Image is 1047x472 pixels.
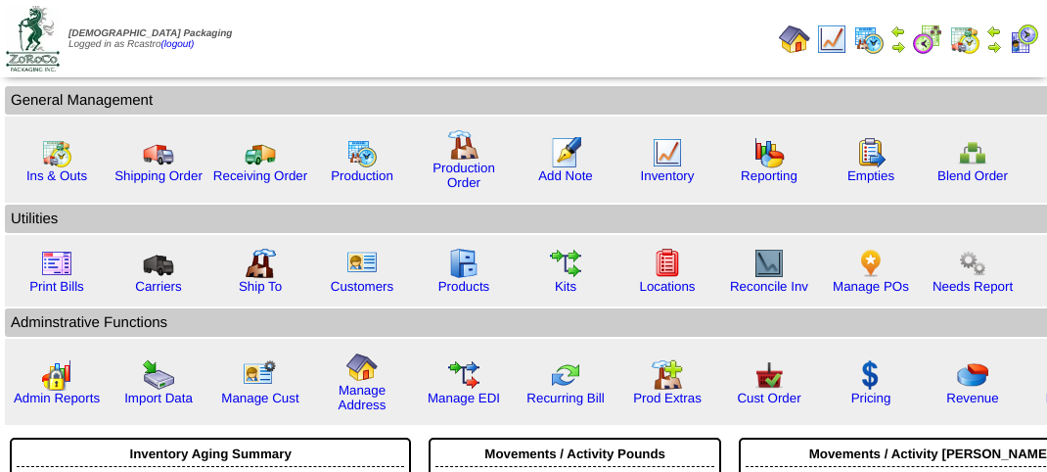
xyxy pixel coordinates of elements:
img: arrowleft.gif [986,24,1002,39]
img: home.gif [779,24,810,55]
a: Inventory [641,168,695,183]
a: Admin Reports [14,391,100,405]
a: Import Data [124,391,193,405]
img: home.gif [346,352,378,383]
img: arrowright.gif [986,39,1002,55]
img: workflow.gif [550,248,581,279]
a: Cust Order [737,391,800,405]
img: calendarinout.gif [949,24,980,55]
a: Print Bills [29,279,84,294]
a: Carriers [135,279,181,294]
a: Products [438,279,490,294]
img: arrowright.gif [890,39,906,55]
a: Reconcile Inv [730,279,808,294]
a: Pricing [851,391,891,405]
a: Ship To [239,279,282,294]
img: po.png [855,248,887,279]
img: calendarprod.gif [346,137,378,168]
span: Logged in as Rcastro [68,28,232,50]
div: Movements / Activity Pounds [435,442,714,467]
a: Production Order [432,161,495,190]
img: prodextras.gif [652,359,683,391]
a: Shipping Order [114,168,203,183]
a: Receiving Order [213,168,307,183]
a: Locations [639,279,695,294]
a: Revenue [946,391,998,405]
a: Recurring Bill [526,391,604,405]
img: managecust.png [243,359,279,391]
a: Add Note [538,168,593,183]
a: Production [331,168,393,183]
img: dollar.gif [855,359,887,391]
img: customers.gif [346,248,378,279]
img: truck2.gif [245,137,276,168]
img: truck.gif [143,137,174,168]
img: network.png [957,137,988,168]
a: Needs Report [933,279,1013,294]
img: truck3.gif [143,248,174,279]
img: invoice2.gif [41,248,72,279]
img: reconcile.gif [550,359,581,391]
img: orders.gif [550,137,581,168]
img: cabinet.gif [448,248,479,279]
img: calendarinout.gif [41,137,72,168]
a: Manage EDI [428,391,500,405]
img: workflow.png [957,248,988,279]
img: locations.gif [652,248,683,279]
a: Empties [847,168,894,183]
img: line_graph.gif [652,137,683,168]
a: Prod Extras [633,391,702,405]
a: Manage POs [833,279,909,294]
img: pie_chart.png [957,359,988,391]
img: calendarblend.gif [912,24,943,55]
a: Kits [555,279,576,294]
img: factory2.gif [245,248,276,279]
a: Customers [331,279,393,294]
img: edi.gif [448,359,479,391]
img: import.gif [143,359,174,391]
img: arrowleft.gif [890,24,906,39]
a: Manage Address [339,383,387,412]
img: calendarcustomer.gif [1008,24,1039,55]
span: [DEMOGRAPHIC_DATA] Packaging [68,28,232,39]
img: cust_order.png [753,359,785,391]
a: Blend Order [937,168,1008,183]
a: (logout) [161,39,195,50]
img: workorder.gif [855,137,887,168]
img: graph2.png [41,359,72,391]
img: calendarprod.gif [853,24,885,55]
img: graph.gif [753,137,785,168]
div: Inventory Aging Summary [17,442,404,467]
a: Reporting [741,168,797,183]
img: line_graph2.gif [753,248,785,279]
a: Ins & Outs [26,168,87,183]
a: Manage Cust [221,391,298,405]
img: factory.gif [448,129,479,161]
img: line_graph.gif [816,24,847,55]
img: zoroco-logo-small.webp [6,6,60,71]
